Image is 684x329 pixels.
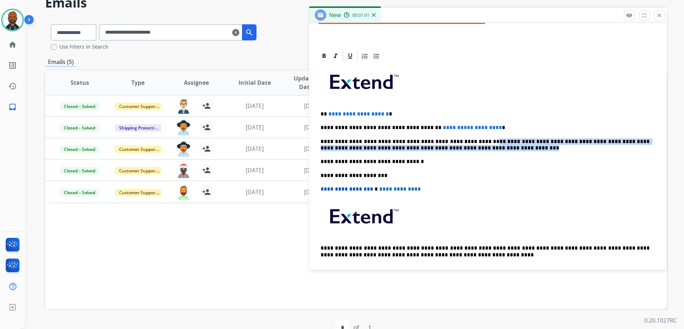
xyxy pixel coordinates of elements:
span: [DATE] [304,166,322,174]
mat-icon: search [245,28,254,37]
mat-icon: person_add [202,144,211,153]
span: Updated Date [290,74,322,91]
p: Emails (5) [45,58,77,67]
div: Italic [330,51,341,62]
div: Ordered List [360,51,370,62]
p: 0.20.1027RC [644,316,677,325]
mat-icon: person_add [202,166,211,175]
span: Closed – Solved [60,124,99,132]
span: Customer Support [115,146,161,153]
img: agent-avatar [176,120,191,135]
span: Closed – Solved [60,103,99,110]
span: Type [131,78,145,87]
span: [DATE] [304,102,322,110]
mat-icon: clear [232,28,239,37]
mat-icon: remove_red_eye [626,12,632,19]
span: Customer Support [115,167,161,175]
img: avatar [3,10,23,30]
span: Status [70,78,89,87]
mat-icon: fullscreen [641,12,648,19]
img: agent-avatar [176,142,191,157]
span: [DATE] [246,166,264,174]
img: agent-avatar [176,99,191,114]
mat-icon: person_add [202,123,211,132]
img: agent-avatar [176,185,191,200]
span: Closed – Solved [60,189,99,196]
div: Bold [319,51,329,62]
span: Assignee [184,78,209,87]
span: Closed – Solved [60,167,99,175]
mat-icon: person_add [202,188,211,196]
div: Underline [345,51,356,62]
span: [DATE] [246,123,264,131]
mat-icon: close [656,12,663,19]
img: agent-avatar [176,163,191,178]
label: Use Filters In Search [59,43,108,50]
span: [DATE] [246,188,264,196]
span: [DATE] [246,102,264,110]
span: Initial Date [239,78,271,87]
span: New [329,11,341,19]
span: Customer Support [115,103,161,110]
span: Shipping Protection [115,124,164,132]
span: [DATE] [304,145,322,153]
div: Bullet List [371,51,382,62]
span: [DATE] [304,188,322,196]
mat-icon: home [8,40,17,49]
mat-icon: history [8,82,17,90]
mat-icon: person_add [202,102,211,110]
span: Customer Support [115,189,161,196]
span: 00:01:01 [352,13,370,18]
span: Closed – Solved [60,146,99,153]
mat-icon: inbox [8,103,17,111]
mat-icon: list_alt [8,61,17,70]
span: [DATE] [304,123,322,131]
span: [DATE] [246,145,264,153]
